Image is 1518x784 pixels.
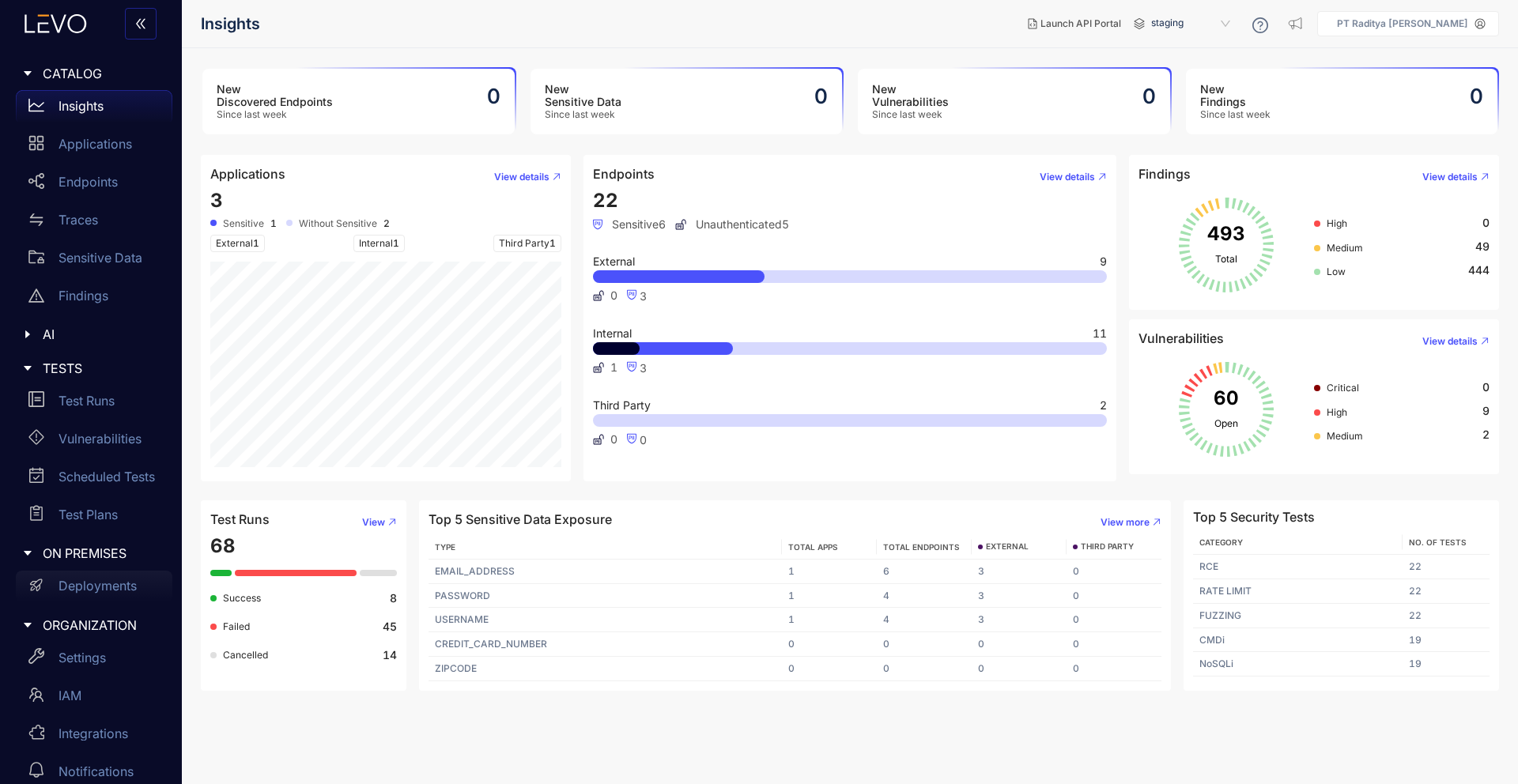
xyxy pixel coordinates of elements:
b: 14 [383,649,397,661]
span: Since last week [1200,109,1271,120]
h3: New Findings [1200,83,1271,108]
b: 2 [383,218,390,229]
button: Launch API Portal [1015,11,1134,36]
h4: Top 5 Sensitive Data Exposure [429,512,612,526]
td: 0 [782,657,877,681]
td: 1 [782,584,877,609]
span: AI [43,327,160,341]
span: caret-right [22,68,33,79]
td: 3 [972,584,1067,609]
span: 0 [1482,217,1490,229]
h2: 0 [814,85,828,108]
span: External [210,235,265,252]
td: USERNAME [429,608,782,632]
h3: New Vulnerabilities [872,83,949,108]
p: Insights [59,99,104,113]
td: 3 [972,608,1067,632]
span: Since last week [872,109,949,120]
td: ZIPCODE [429,657,782,681]
span: 3 [640,289,647,303]
p: Sensitive Data [59,251,142,265]
button: double-left [125,8,157,40]
b: 8 [390,592,397,605]
span: 0 [610,289,617,302]
td: 0 [1067,608,1161,632]
span: 68 [210,534,236,557]
a: Deployments [16,571,172,609]
td: 4 [877,584,972,609]
span: Insights [201,15,260,33]
span: 22 [593,189,618,212]
div: TESTS [9,352,172,385]
span: 3 [210,189,223,212]
a: Endpoints [16,166,172,204]
p: PT Raditya [PERSON_NAME] [1337,18,1468,29]
td: RCE [1193,555,1402,579]
span: 11 [1093,328,1107,339]
td: 0 [972,632,1067,657]
td: 6 [877,560,972,584]
b: 1 [270,218,277,229]
a: Scheduled Tests [16,461,172,499]
span: caret-right [22,548,33,559]
span: Sensitive [223,218,264,229]
button: View more [1088,510,1161,535]
span: Sensitive 6 [593,218,666,231]
span: 49 [1475,240,1490,253]
span: Cancelled [223,649,268,661]
span: 3 [640,361,647,375]
span: Failed [223,620,250,632]
a: Settings [16,642,172,680]
span: 0 [1482,381,1490,394]
span: 0 [610,433,617,446]
span: ON PREMISES [43,546,160,560]
td: 19 [1403,628,1490,653]
span: CATALOG [43,66,160,81]
span: Launch API Portal [1040,18,1121,29]
span: Critical [1327,382,1359,394]
p: Settings [59,650,106,665]
a: Test Plans [16,499,172,537]
span: Since last week [217,109,333,120]
span: Without Sensitive [299,218,377,229]
div: ORGANIZATION [9,609,172,642]
span: View [362,517,385,528]
span: No. of Tests [1409,537,1467,547]
span: swap [28,212,44,228]
td: 19 [1403,652,1490,677]
span: Since last week [545,109,621,120]
p: Endpoints [59,175,118,189]
td: 3 [972,560,1067,584]
span: 1 [393,237,399,249]
h4: Top 5 Security Tests [1193,510,1315,524]
p: Test Runs [59,394,115,408]
div: CATALOG [9,57,172,90]
h4: Endpoints [593,167,655,181]
p: Traces [59,213,98,227]
span: caret-right [22,363,33,374]
td: 0 [877,632,972,657]
td: 1 [782,608,877,632]
button: View details [1410,164,1490,190]
button: View details [1410,329,1490,354]
span: ORGANIZATION [43,618,160,632]
button: View details [481,164,561,190]
p: Findings [59,288,108,303]
span: Category [1199,537,1243,547]
span: TESTS [43,361,160,375]
span: EXTERNAL [986,542,1029,552]
span: External [593,256,635,267]
td: 0 [972,657,1067,681]
span: Internal [593,328,632,339]
td: CMDi [1193,628,1402,653]
span: Third Party [593,400,651,411]
a: Test Runs [16,385,172,423]
a: Applications [16,128,172,166]
button: View details [1027,164,1107,190]
span: View details [1422,171,1478,183]
span: caret-right [22,620,33,631]
td: 0 [877,657,972,681]
a: Sensitive Data [16,242,172,280]
p: Deployments [59,579,137,593]
h3: New Discovered Endpoints [217,83,333,108]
